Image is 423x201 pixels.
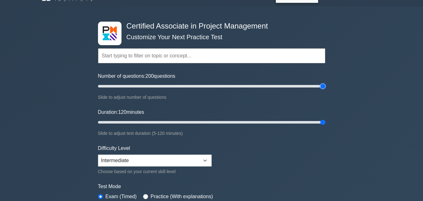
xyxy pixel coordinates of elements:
[98,72,175,80] label: Number of questions: questions
[98,48,325,63] input: Start typing to filter on topic or concept...
[124,22,295,31] h4: Certified Associate in Project Management
[118,109,126,115] span: 120
[98,183,325,190] label: Test Mode
[146,73,154,79] span: 200
[98,108,144,116] label: Duration: minutes
[98,145,130,152] label: Difficulty Level
[151,193,213,200] label: Practice (With explanations)
[98,93,325,101] div: Slide to adjust number of questions
[98,130,325,137] div: Slide to adjust test duration (5-120 minutes)
[98,168,212,175] div: Choose based on your current skill level
[106,193,137,200] label: Exam (Timed)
